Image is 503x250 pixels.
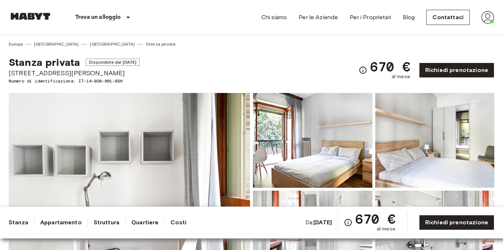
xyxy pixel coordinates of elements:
span: Da: [305,219,332,226]
a: Appartamento [40,218,82,227]
a: Per le Aziende [299,13,338,22]
span: Numero di identificazione: IT-14-038-001-03H [9,78,140,84]
svg: Verifica i dettagli delle spese nella sezione 'Riassunto dei Costi'. Si prega di notare che gli s... [344,218,352,227]
b: [DATE] [313,219,332,226]
a: Richiedi prenotazione [419,215,494,230]
span: Stanza privata [9,56,80,68]
a: Blog [403,13,415,22]
a: Per i Proprietari [350,13,391,22]
img: Picture of unit IT-14-038-001-03H [375,93,495,188]
a: Stanza [9,218,28,227]
a: Europa [9,41,23,47]
a: Costi [170,218,186,227]
a: Stanza privata [146,41,176,47]
a: [GEOGRAPHIC_DATA] [34,41,79,47]
a: Contattaci [426,10,470,25]
a: Chi siamo [261,13,287,22]
span: al mese [377,225,396,233]
svg: Verifica i dettagli delle spese nella sezione 'Riassunto dei Costi'. Si prega di notare che gli s... [359,66,367,75]
a: Richiedi prenotazione [419,63,494,78]
p: Trova un alloggio [75,13,121,22]
img: Habyt [9,13,52,20]
a: [GEOGRAPHIC_DATA] [90,41,135,47]
a: Quartiere [131,218,158,227]
a: Struttura [94,218,119,227]
span: al mese [392,73,410,80]
span: 670 € [355,212,396,225]
span: 670 € [370,60,410,73]
span: [STREET_ADDRESS][PERSON_NAME] [9,68,140,78]
img: avatar [481,11,494,24]
span: Disponibile dal [DATE] [86,59,140,66]
img: Picture of unit IT-14-038-001-03H [253,93,372,188]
